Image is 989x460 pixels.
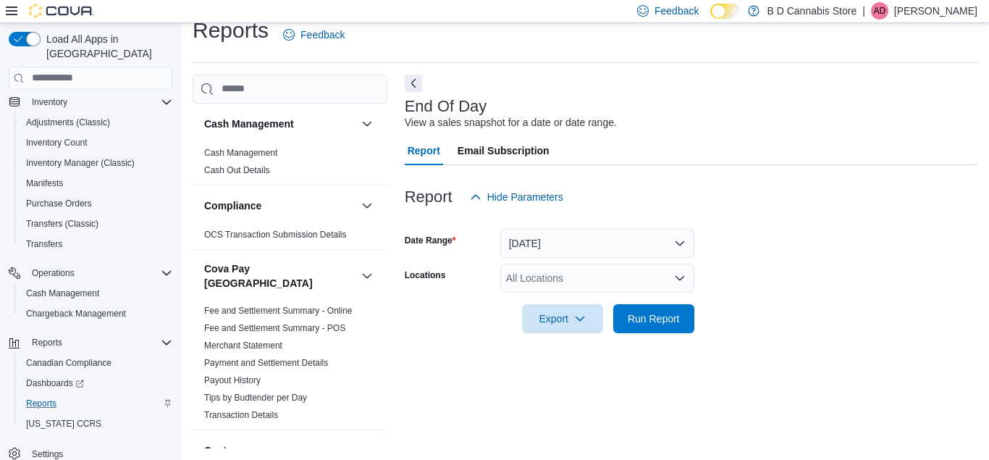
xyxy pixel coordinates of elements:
a: Inventory Manager (Classic) [20,154,140,172]
span: Transfers (Classic) [20,215,172,233]
span: Run Report [628,311,680,326]
button: Inventory Manager (Classic) [14,153,178,173]
div: Compliance [193,226,387,249]
button: Inventory Count [14,133,178,153]
span: Inventory [26,93,172,111]
button: Cova Pay [GEOGRAPHIC_DATA] [358,267,376,285]
span: Cash Management [20,285,172,302]
span: Settings [32,448,63,460]
span: Cash Management [26,288,99,299]
span: Load All Apps in [GEOGRAPHIC_DATA] [41,32,172,61]
div: Cova Pay [GEOGRAPHIC_DATA] [193,302,387,430]
span: Inventory Manager (Classic) [26,157,135,169]
span: Operations [32,267,75,279]
p: | [862,2,865,20]
a: Canadian Compliance [20,354,117,372]
span: Feedback [655,4,699,18]
button: Manifests [14,173,178,193]
a: Reports [20,395,62,412]
span: Cash Management [204,147,277,159]
button: Chargeback Management [14,304,178,324]
a: Tips by Budtender per Day [204,393,307,403]
span: Reports [26,334,172,351]
button: Customer [204,443,355,458]
a: Adjustments (Classic) [20,114,116,131]
a: Purchase Orders [20,195,98,212]
a: Transfers (Classic) [20,215,104,233]
span: Manifests [20,175,172,192]
h3: Compliance [204,198,261,213]
span: Purchase Orders [20,195,172,212]
span: Inventory Count [26,137,88,149]
span: Hide Parameters [487,190,563,204]
button: Cova Pay [GEOGRAPHIC_DATA] [204,262,355,290]
span: Merchant Statement [204,340,282,351]
button: Run Report [613,304,694,333]
a: Dashboards [20,375,90,392]
a: Cash Out Details [204,165,270,175]
span: Export [531,304,594,333]
span: Chargeback Management [26,308,126,319]
div: View a sales snapshot for a date or date range. [405,115,617,130]
span: [US_STATE] CCRS [26,418,101,430]
span: Email Subscription [458,136,550,165]
span: Inventory Count [20,134,172,151]
button: Transfers (Classic) [14,214,178,234]
span: Operations [26,264,172,282]
p: B D Cannabis Store [767,2,857,20]
button: Compliance [358,197,376,214]
span: Reports [26,398,56,409]
button: Operations [3,263,178,283]
div: Cash Management [193,144,387,185]
p: [PERSON_NAME] [894,2,977,20]
a: OCS Transaction Submission Details [204,230,347,240]
span: Dashboards [20,375,172,392]
a: Transaction Details [204,410,278,420]
button: Cash Management [14,283,178,304]
span: Transfers [26,238,62,250]
span: Manifests [26,177,63,189]
button: Reports [3,333,178,353]
span: Dark Mode [710,19,711,20]
button: Open list of options [674,272,686,284]
button: Operations [26,264,80,282]
button: Reports [26,334,68,351]
span: Transaction Details [204,409,278,421]
button: Adjustments (Classic) [14,112,178,133]
input: Dark Mode [710,4,741,19]
a: Merchant Statement [204,340,282,351]
div: Aman Dhillon [871,2,888,20]
button: Canadian Compliance [14,353,178,373]
span: Feedback [300,28,345,42]
button: Purchase Orders [14,193,178,214]
h3: Report [405,188,453,206]
label: Locations [405,269,446,281]
a: Transfers [20,235,68,253]
a: Cash Management [204,148,277,158]
span: Transfers (Classic) [26,218,98,230]
h3: Cash Management [204,117,294,131]
a: Manifests [20,175,69,192]
span: Adjustments (Classic) [20,114,172,131]
h3: Customer [204,443,251,458]
span: Fee and Settlement Summary - Online [204,305,353,317]
a: Cash Management [20,285,105,302]
span: Payment and Settlement Details [204,357,328,369]
span: Reports [20,395,172,412]
label: Date Range [405,235,456,246]
span: Reports [32,337,62,348]
button: Transfers [14,234,178,254]
button: Cash Management [358,115,376,133]
span: Purchase Orders [26,198,92,209]
button: Inventory [3,92,178,112]
span: Transfers [20,235,172,253]
button: [US_STATE] CCRS [14,414,178,434]
button: Compliance [204,198,355,213]
a: [US_STATE] CCRS [20,415,107,432]
span: Canadian Compliance [20,354,172,372]
button: Reports [14,393,178,414]
a: Payout History [204,375,261,385]
a: Dashboards [14,373,178,393]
